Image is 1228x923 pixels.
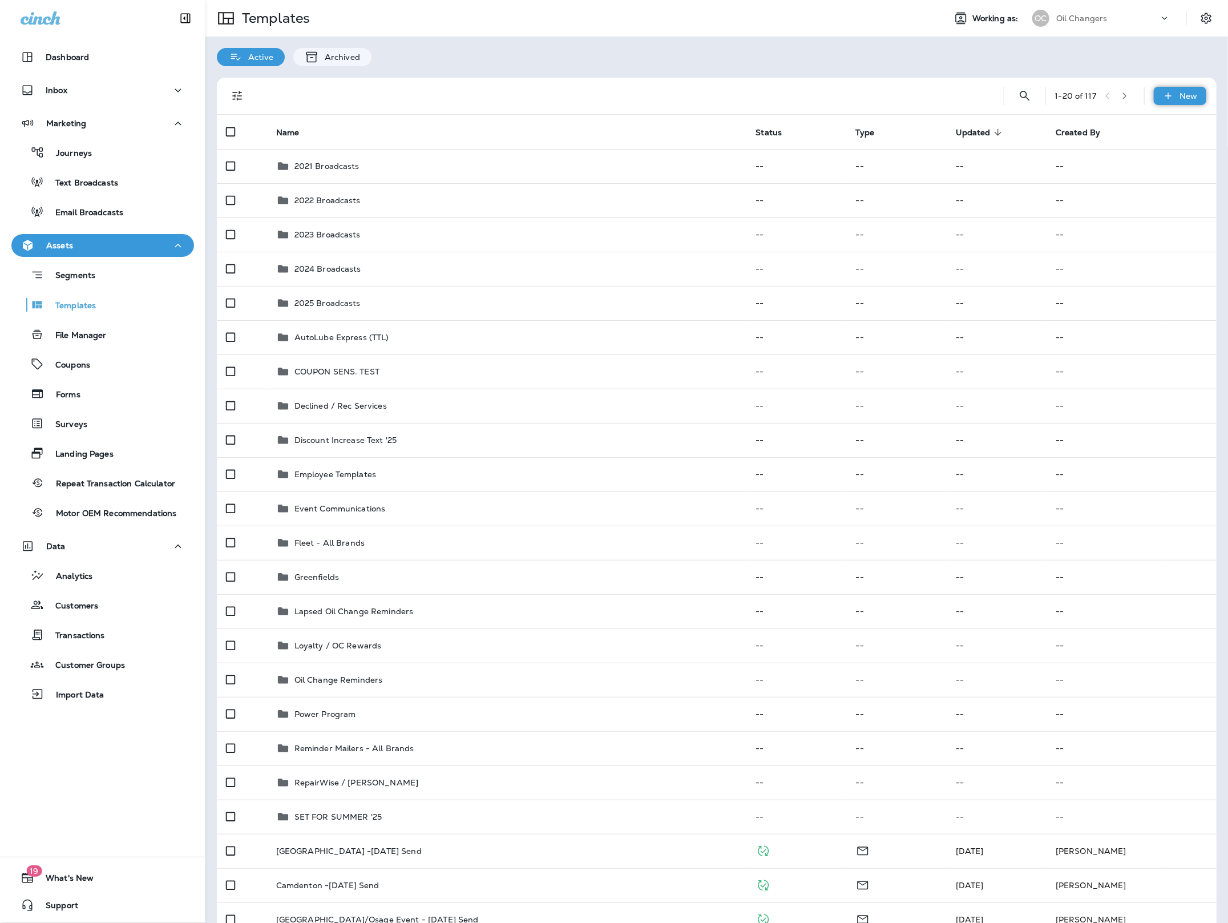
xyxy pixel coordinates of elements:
[947,765,1047,800] td: --
[294,230,361,239] p: 2023 Broadcasts
[11,112,194,135] button: Marketing
[169,7,201,30] button: Collapse Sidebar
[1047,491,1217,526] td: --
[1047,354,1217,389] td: --
[294,436,397,445] p: Discount Increase Text '25
[294,470,377,479] p: Employee Templates
[747,594,847,628] td: --
[747,320,847,354] td: --
[747,354,847,389] td: --
[747,183,847,217] td: --
[44,449,114,460] p: Landing Pages
[747,526,847,560] td: --
[847,663,947,697] td: --
[46,542,66,551] p: Data
[11,682,194,706] button: Import Data
[294,710,356,719] p: Power Program
[847,491,947,526] td: --
[44,208,123,219] p: Email Broadcasts
[294,641,382,650] p: Loyalty / OC Rewards
[44,360,90,371] p: Coupons
[294,504,386,513] p: Event Communications
[856,845,870,855] span: Email
[1047,834,1217,868] td: [PERSON_NAME]
[11,263,194,287] button: Segments
[1047,320,1217,354] td: --
[294,333,389,342] p: AutoLube Express (TTL)
[1047,423,1217,457] td: --
[956,128,991,138] span: Updated
[756,845,770,855] span: Published
[956,880,984,890] span: Andrea Alcala
[747,389,847,423] td: --
[11,535,194,558] button: Data
[11,234,194,257] button: Assets
[11,441,194,465] button: Landing Pages
[1047,697,1217,731] td: --
[11,866,194,889] button: 19What's New
[1032,10,1049,27] div: OC
[847,423,947,457] td: --
[847,697,947,731] td: --
[46,86,67,95] p: Inbox
[756,879,770,889] span: Published
[947,354,1047,389] td: --
[956,127,1005,138] span: Updated
[847,320,947,354] td: --
[34,873,94,887] span: What's New
[747,800,847,834] td: --
[947,526,1047,560] td: --
[44,301,96,312] p: Templates
[276,847,422,856] p: [GEOGRAPHIC_DATA] -[DATE] Send
[847,800,947,834] td: --
[319,53,360,62] p: Archived
[847,389,947,423] td: --
[947,628,1047,663] td: --
[1047,628,1217,663] td: --
[294,573,340,582] p: Greenfields
[947,183,1047,217] td: --
[11,140,194,164] button: Journeys
[847,457,947,491] td: --
[747,491,847,526] td: --
[1180,91,1198,100] p: New
[747,286,847,320] td: --
[276,881,379,890] p: Camdenton -[DATE] Send
[856,879,870,889] span: Email
[747,560,847,594] td: --
[294,778,419,787] p: RepairWise / [PERSON_NAME]
[1047,731,1217,765] td: --
[747,149,847,183] td: --
[747,697,847,731] td: --
[747,765,847,800] td: --
[237,10,310,27] p: Templates
[11,623,194,647] button: Transactions
[44,660,125,671] p: Customer Groups
[34,901,78,914] span: Support
[847,217,947,252] td: --
[1047,560,1217,594] td: --
[11,563,194,587] button: Analytics
[1047,594,1217,628] td: --
[847,628,947,663] td: --
[1047,183,1217,217] td: --
[294,607,414,616] p: Lapsed Oil Change Reminders
[11,593,194,617] button: Customers
[45,148,92,159] p: Journeys
[243,53,273,62] p: Active
[947,423,1047,457] td: --
[46,119,86,128] p: Marketing
[847,526,947,560] td: --
[747,423,847,457] td: --
[44,271,95,282] p: Segments
[11,382,194,406] button: Forms
[26,865,42,877] span: 19
[947,697,1047,731] td: --
[294,675,383,684] p: Oil Change Reminders
[45,390,80,401] p: Forms
[44,178,118,189] p: Text Broadcasts
[1047,149,1217,183] td: --
[747,217,847,252] td: --
[847,594,947,628] td: --
[1047,765,1217,800] td: --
